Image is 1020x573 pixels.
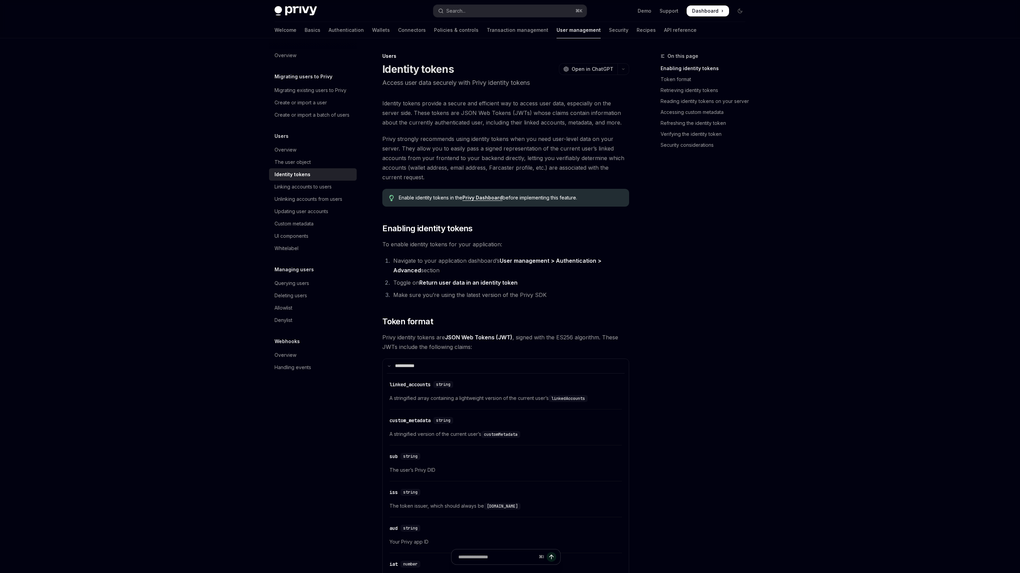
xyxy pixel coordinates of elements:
[382,316,433,327] span: Token format
[275,111,349,119] div: Create or import a batch of users
[661,129,751,140] a: Verifying the identity token
[661,140,751,151] a: Security considerations
[382,134,629,182] span: Privy strongly recommends using identity tokens when you need user-level data on your server. The...
[433,5,587,17] button: Open search
[661,74,751,85] a: Token format
[391,256,629,275] li: Navigate to your application dashboard’s section
[275,22,296,38] a: Welcome
[390,381,431,388] div: linked_accounts
[389,195,394,201] svg: Tip
[390,466,622,474] span: The user’s Privy DID
[275,265,314,274] h5: Managing users
[391,278,629,287] li: Toggle on
[269,218,357,230] a: Custom metadata
[275,232,308,240] div: UI components
[269,349,357,361] a: Overview
[660,8,678,14] a: Support
[382,239,629,249] span: To enable identity tokens for your application:
[484,503,521,510] code: [DOMAIN_NAME]
[372,22,390,38] a: Wallets
[275,99,327,107] div: Create or import a user
[269,277,357,289] a: Querying users
[275,170,310,179] div: Identity tokens
[667,52,698,60] span: On this page
[275,279,309,287] div: Querying users
[275,195,342,203] div: Unlinking accounts from users
[275,86,346,94] div: Migrating existing users to Privy
[609,22,628,38] a: Security
[462,195,502,201] a: Privy Dashboard
[446,7,466,15] div: Search...
[390,453,398,460] div: sub
[305,22,320,38] a: Basics
[275,6,317,16] img: dark logo
[661,63,751,74] a: Enabling identity tokens
[390,489,398,496] div: iss
[664,22,697,38] a: API reference
[572,66,613,73] span: Open in ChatGPT
[269,181,357,193] a: Linking accounts to users
[382,99,629,127] span: Identity tokens provide a secure and efficient way to access user data, especially on the server ...
[549,395,588,402] code: linkedAccounts
[275,351,296,359] div: Overview
[275,291,307,300] div: Deleting users
[575,8,583,14] span: ⌘ K
[391,290,629,300] li: Make sure you’re using the latest version of the Privy SDK
[487,22,548,38] a: Transaction management
[275,363,311,372] div: Handling events
[275,337,300,346] h5: Webhooks
[398,22,426,38] a: Connectors
[403,490,418,495] span: string
[661,107,751,118] a: Accessing custom metadata
[445,334,512,341] a: JSON Web Tokens (JWT)
[735,5,745,16] button: Toggle dark mode
[458,549,536,564] input: Ask a question...
[382,53,629,60] div: Users
[269,314,357,326] a: Denylist
[638,8,651,14] a: Demo
[390,502,622,510] span: The token issuer, which should always be
[269,289,357,302] a: Deleting users
[403,525,418,531] span: string
[275,304,292,312] div: Allowlist
[434,22,479,38] a: Policies & controls
[275,244,298,252] div: Whitelabel
[390,538,622,546] span: Your Privy app ID
[390,525,398,532] div: aud
[661,96,751,107] a: Reading identity tokens on your server
[275,220,314,228] div: Custom metadata
[275,132,289,140] h5: Users
[390,430,622,438] span: A stringified version of the current user’s
[481,431,520,438] code: customMetadata
[269,242,357,255] a: Whitelabel
[419,279,518,286] strong: Return user data in an identity token
[275,316,292,324] div: Denylist
[275,183,332,191] div: Linking accounts to users
[637,22,656,38] a: Recipes
[269,49,357,62] a: Overview
[692,8,718,14] span: Dashboard
[687,5,729,16] a: Dashboard
[436,382,450,387] span: string
[275,158,311,166] div: The user object
[269,302,357,314] a: Allowlist
[269,156,357,168] a: The user object
[557,22,601,38] a: User management
[661,118,751,129] a: Refreshing the identity token
[269,205,357,218] a: Updating user accounts
[269,193,357,205] a: Unlinking accounts from users
[275,146,296,154] div: Overview
[329,22,364,38] a: Authentication
[275,73,332,81] h5: Migrating users to Privy
[269,96,357,109] a: Create or import a user
[382,333,629,352] span: Privy identity tokens are , signed with the ES256 algorithm. These JWTs include the following cla...
[547,552,556,562] button: Send message
[399,194,622,201] span: Enable identity tokens in the before implementing this feature.
[382,63,454,75] h1: Identity tokens
[403,454,418,459] span: string
[269,84,357,96] a: Migrating existing users to Privy
[436,418,450,423] span: string
[269,168,357,181] a: Identity tokens
[269,230,357,242] a: UI components
[269,109,357,121] a: Create or import a batch of users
